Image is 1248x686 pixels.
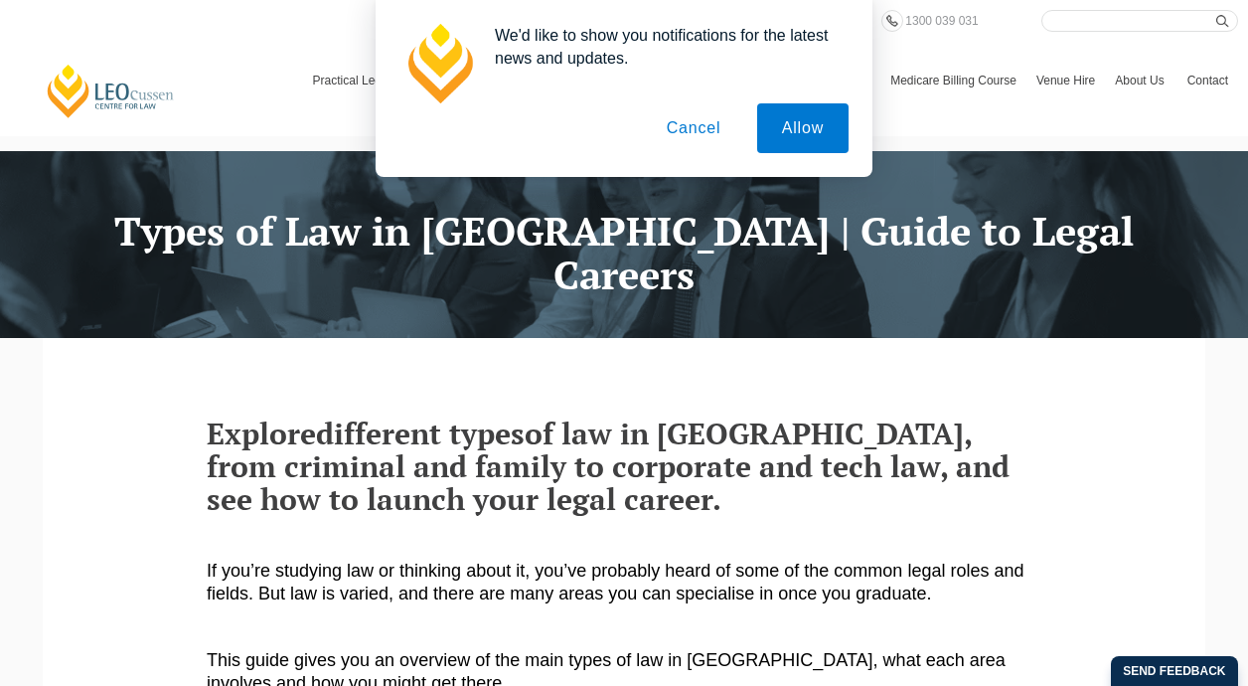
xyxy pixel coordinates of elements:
button: Allow [757,103,849,153]
img: notification icon [399,24,479,103]
span: of law in [GEOGRAPHIC_DATA], from criminal and family to corporate and tech law, and see how to l... [207,414,1010,519]
button: Cancel [642,103,746,153]
div: We'd like to show you notifications for the latest news and updates. [479,24,849,70]
span: If you’re studying law or thinking about it, you’ve probably heard of some of the common legal ro... [207,561,1023,603]
h1: Types of Law in [GEOGRAPHIC_DATA] | Guide to Legal Careers [58,209,1190,296]
span: different types [316,414,525,453]
span: Explore [207,414,316,453]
